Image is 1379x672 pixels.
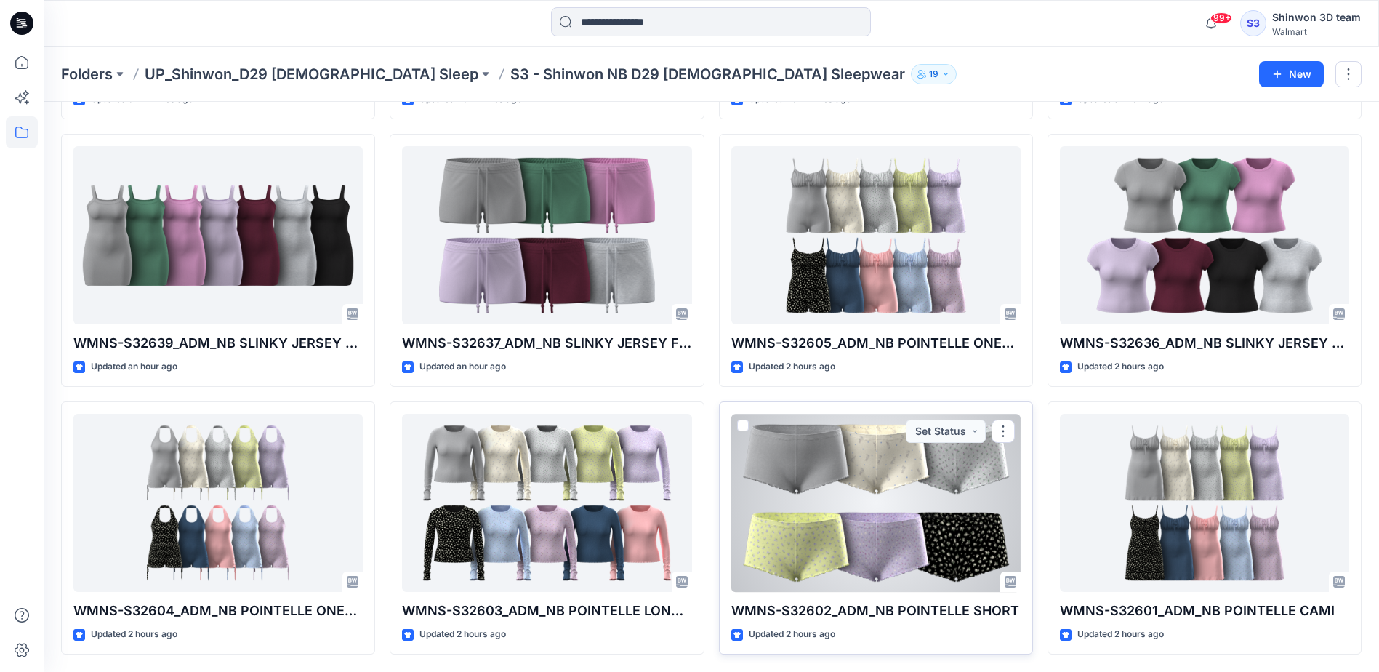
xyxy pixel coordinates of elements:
[1060,146,1349,324] a: WMNS-S32636_ADM_NB SLINKY JERSEY BABY TEE
[61,64,113,84] a: Folders
[731,333,1021,353] p: WMNS-S32605_ADM_NB POINTELLE ONESIE (OPT 2)
[91,359,177,375] p: Updated an hour ago
[402,414,691,592] a: WMNS-S32603_ADM_NB POINTELLE LONG SLEEVE TOP
[91,627,177,642] p: Updated 2 hours ago
[731,601,1021,621] p: WMNS-S32602_ADM_NB POINTELLE SHORT
[911,64,957,84] button: 19
[731,146,1021,324] a: WMNS-S32605_ADM_NB POINTELLE ONESIE (OPT 2)
[929,66,938,82] p: 19
[1077,627,1164,642] p: Updated 2 hours ago
[1060,333,1349,353] p: WMNS-S32636_ADM_NB SLINKY JERSEY BABY TEE
[749,359,835,375] p: Updated 2 hours ago
[1259,61,1324,87] button: New
[73,333,363,353] p: WMNS-S32639_ADM_NB SLINKY JERSEY SLIP
[1077,359,1164,375] p: Updated 2 hours ago
[419,359,506,375] p: Updated an hour ago
[402,601,691,621] p: WMNS-S32603_ADM_NB POINTELLE LONG SLEEVE TOP
[1240,10,1266,36] div: S3
[73,414,363,592] a: WMNS-S32604_ADM_NB POINTELLE ONESIE (OPT 1)
[749,627,835,642] p: Updated 2 hours ago
[510,64,905,84] p: S3 - Shinwon NB D29 [DEMOGRAPHIC_DATA] Sleepwear
[73,146,363,324] a: WMNS-S32639_ADM_NB SLINKY JERSEY SLIP
[1272,9,1361,26] div: Shinwon 3D team
[402,333,691,353] p: WMNS-S32637_ADM_NB SLINKY JERSEY FITTED SHORT
[1060,414,1349,592] a: WMNS-S32601_ADM_NB POINTELLE CAMI
[1210,12,1232,24] span: 99+
[73,601,363,621] p: WMNS-S32604_ADM_NB POINTELLE ONESIE (OPT 1)
[145,64,478,84] a: UP_Shinwon_D29 [DEMOGRAPHIC_DATA] Sleep
[731,414,1021,592] a: WMNS-S32602_ADM_NB POINTELLE SHORT
[1060,601,1349,621] p: WMNS-S32601_ADM_NB POINTELLE CAMI
[419,627,506,642] p: Updated 2 hours ago
[1272,26,1361,37] div: Walmart
[402,146,691,324] a: WMNS-S32637_ADM_NB SLINKY JERSEY FITTED SHORT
